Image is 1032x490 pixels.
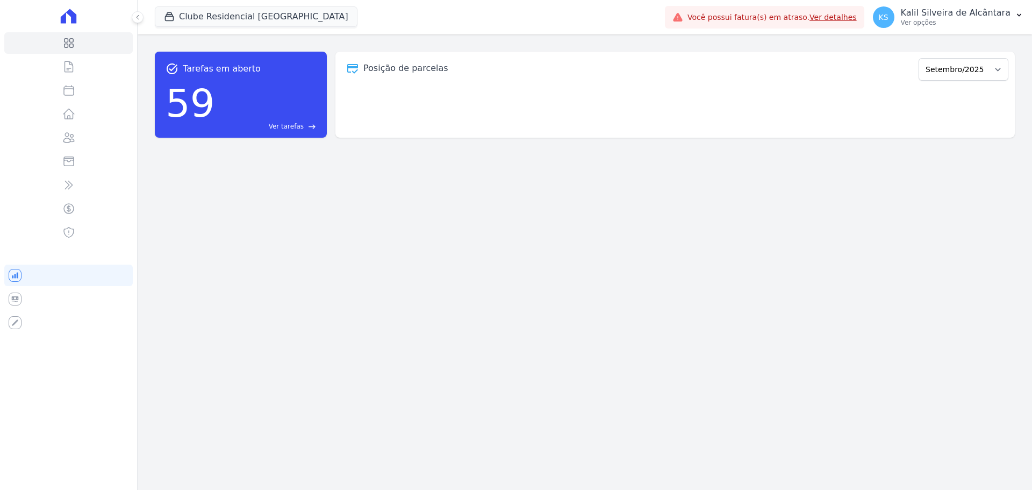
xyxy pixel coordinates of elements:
p: Ver opções [901,18,1010,27]
span: KS [879,13,888,21]
a: Ver detalhes [809,13,857,22]
p: Kalil Silveira de Alcântara [901,8,1010,18]
div: 59 [166,75,215,131]
button: Clube Residencial [GEOGRAPHIC_DATA] [155,6,357,27]
span: Você possui fatura(s) em atraso. [687,12,857,23]
span: Tarefas em aberto [183,62,261,75]
div: Posição de parcelas [363,62,448,75]
span: east [308,123,316,131]
a: Ver tarefas east [219,122,316,131]
span: task_alt [166,62,178,75]
button: KS Kalil Silveira de Alcântara Ver opções [864,2,1032,32]
span: Ver tarefas [269,122,304,131]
